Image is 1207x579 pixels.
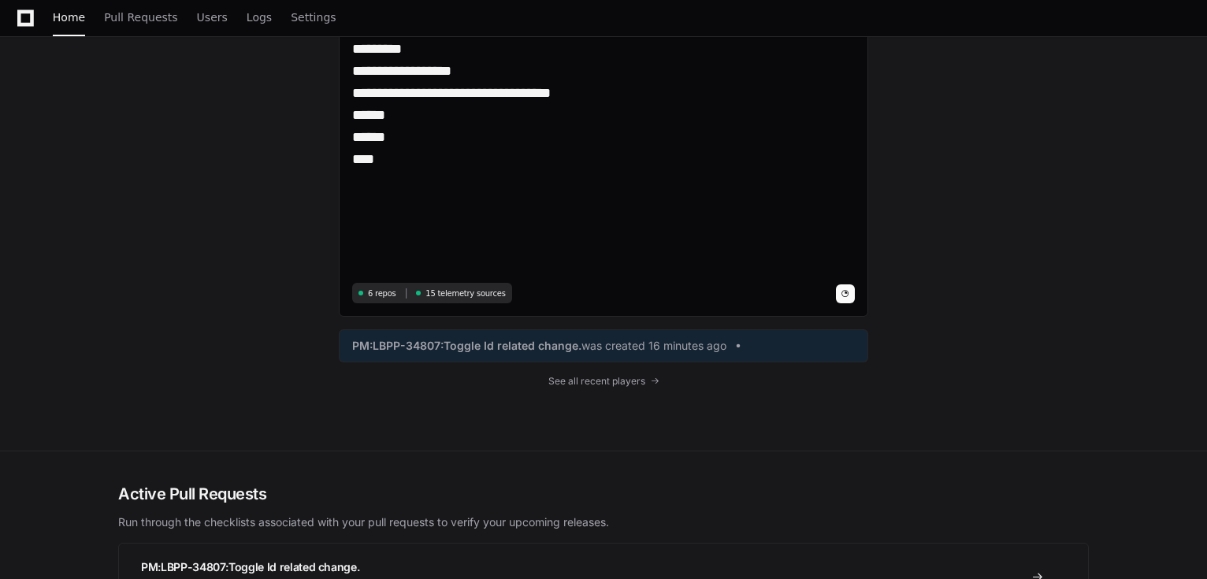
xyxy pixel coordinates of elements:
span: Settings [291,13,336,22]
h2: Active Pull Requests [118,483,1089,505]
span: Users [197,13,228,22]
a: PM:LBPP-34807:Toggle Id related change.was created 16 minutes ago [352,338,855,354]
span: PM:LBPP-34807:Toggle Id related change. [141,560,359,573]
span: PM:LBPP-34807:Toggle Id related change. [352,338,581,354]
span: 6 repos [368,288,396,299]
p: Run through the checklists associated with your pull requests to verify your upcoming releases. [118,514,1089,530]
span: See all recent players [548,375,645,388]
span: Logs [247,13,272,22]
a: See all recent players [339,375,868,388]
span: 15 telemetry sources [425,288,505,299]
span: Pull Requests [104,13,177,22]
span: was created 16 minutes ago [581,338,726,354]
span: Home [53,13,85,22]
